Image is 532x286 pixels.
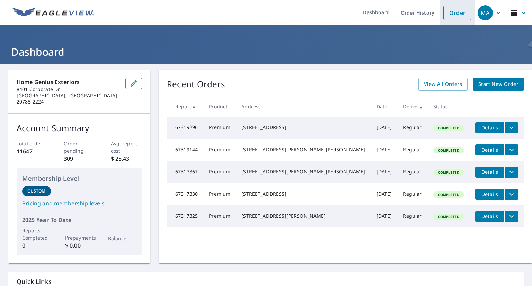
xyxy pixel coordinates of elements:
[434,214,463,219] span: Completed
[428,96,470,117] th: Status
[241,213,365,220] div: [STREET_ADDRESS][PERSON_NAME]
[108,235,137,242] p: Balance
[475,211,504,222] button: detailsBtn-67317325
[241,190,365,197] div: [STREET_ADDRESS]
[397,183,427,205] td: Regular
[418,78,468,91] a: View All Orders
[203,139,236,161] td: Premium
[371,183,398,205] td: [DATE]
[434,126,463,131] span: Completed
[479,146,500,153] span: Details
[371,205,398,227] td: [DATE]
[65,234,94,241] p: Prepayments
[504,122,518,133] button: filesDropdownBtn-67319296
[203,96,236,117] th: Product
[479,191,500,197] span: Details
[397,139,427,161] td: Regular
[371,96,398,117] th: Date
[241,124,365,131] div: [STREET_ADDRESS]
[443,6,471,20] a: Order
[475,189,504,200] button: detailsBtn-67317330
[8,45,524,59] h1: Dashboard
[424,80,462,89] span: View All Orders
[473,78,524,91] a: Start New Order
[203,205,236,227] td: Premium
[479,169,500,175] span: Details
[111,154,142,163] p: $ 25.43
[203,183,236,205] td: Premium
[64,140,95,154] p: Order pending
[478,80,518,89] span: Start New Order
[504,144,518,155] button: filesDropdownBtn-67319144
[64,154,95,163] p: 309
[17,78,120,86] p: Home Genius Exteriors
[371,139,398,161] td: [DATE]
[397,161,427,183] td: Regular
[371,161,398,183] td: [DATE]
[479,124,500,131] span: Details
[434,148,463,153] span: Completed
[475,167,504,178] button: detailsBtn-67317367
[504,189,518,200] button: filesDropdownBtn-67317330
[167,117,203,139] td: 67319296
[475,122,504,133] button: detailsBtn-67319296
[241,168,365,175] div: [STREET_ADDRESS][PERSON_NAME][PERSON_NAME]
[22,241,51,250] p: 0
[167,139,203,161] td: 67319144
[434,192,463,197] span: Completed
[397,205,427,227] td: Regular
[111,140,142,154] p: Avg. report cost
[397,117,427,139] td: Regular
[371,117,398,139] td: [DATE]
[27,188,45,194] p: Custom
[22,216,136,224] p: 2025 Year To Date
[241,146,365,153] div: [STREET_ADDRESS][PERSON_NAME][PERSON_NAME]
[22,174,136,183] p: Membership Level
[17,122,142,134] p: Account Summary
[478,5,493,20] div: MA
[65,241,94,250] p: $ 0.00
[203,117,236,139] td: Premium
[236,96,371,117] th: Address
[167,78,225,91] p: Recent Orders
[479,213,500,220] span: Details
[22,199,136,207] a: Pricing and membership levels
[475,144,504,155] button: detailsBtn-67319144
[397,96,427,117] th: Delivery
[434,170,463,175] span: Completed
[17,147,48,155] p: 11647
[17,277,515,286] p: Quick Links
[203,161,236,183] td: Premium
[167,205,203,227] td: 67317325
[22,227,51,241] p: Reports Completed
[167,96,203,117] th: Report #
[167,183,203,205] td: 67317330
[17,92,120,105] p: [GEOGRAPHIC_DATA], [GEOGRAPHIC_DATA] 20785-2224
[12,8,94,18] img: EV Logo
[504,167,518,178] button: filesDropdownBtn-67317367
[17,140,48,147] p: Total order
[504,211,518,222] button: filesDropdownBtn-67317325
[17,86,120,92] p: 8401 Corporate Dr
[167,161,203,183] td: 67317367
